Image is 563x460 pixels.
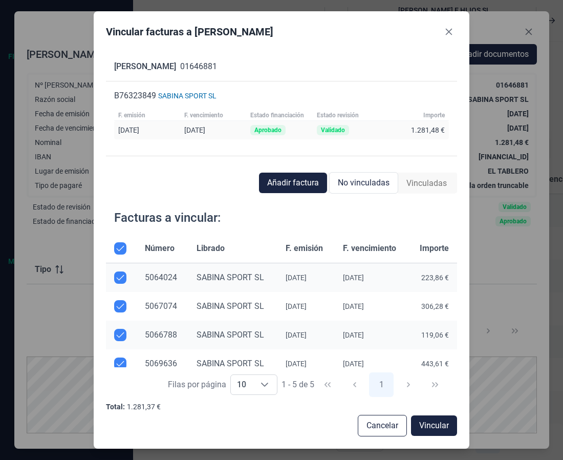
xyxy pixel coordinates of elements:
div: Choose [252,375,277,394]
button: Cancelar [358,415,407,436]
div: 119,06 € [417,331,449,339]
span: SABINA SPORT SL [197,301,264,311]
div: [DATE] [343,274,401,282]
span: Cancelar [366,420,398,432]
p: 01646881 [180,60,217,73]
span: No vinculadas [338,177,389,189]
div: 306,28 € [417,302,449,310]
div: Filas por página [168,379,226,391]
span: F. vencimiento [343,242,396,255]
span: Añadir factura [267,177,319,189]
p: B76323849 [114,90,156,102]
div: F. vencimiento [184,112,223,118]
span: 5067074 [145,301,177,311]
button: Close [441,24,457,40]
div: Validado [321,127,345,133]
div: [DATE] [286,274,327,282]
div: Row Unselected null [114,300,126,312]
div: Total: [106,403,125,411]
div: [DATE] [343,360,401,368]
span: 10 [231,375,252,394]
p: [PERSON_NAME] [114,60,176,73]
div: SABINA SPORT SL [158,92,216,100]
span: 5069636 [145,359,177,368]
div: 443,61 € [417,360,449,368]
button: Vincular [411,415,457,436]
div: 223,86 € [417,274,449,282]
div: Importe [423,112,445,118]
span: 1 - 5 de 5 [281,381,314,389]
div: Row Unselected null [114,329,126,341]
div: Aprobado [254,127,281,133]
div: [DATE] [286,302,327,310]
div: [DATE] [286,331,327,339]
div: No vinculadas [329,172,398,194]
button: Page 1 [369,372,394,397]
div: Estado financiación [250,112,304,118]
button: Last Page [423,372,447,397]
span: 5064024 [145,273,177,282]
button: Previous Page [342,372,367,397]
div: [DATE] [343,331,401,339]
div: [DATE] [118,126,139,134]
button: Next Page [396,372,421,397]
div: [DATE] [184,126,205,134]
button: First Page [315,372,340,397]
span: SABINA SPORT SL [197,273,264,282]
span: F. emisión [286,242,323,255]
span: SABINA SPORT SL [197,359,264,368]
div: Row Unselected null [114,358,126,370]
div: [DATE] [286,360,327,368]
div: [DATE] [343,302,401,310]
button: Añadir factura [259,173,327,193]
span: SABINA SPORT SL [197,330,264,340]
div: Estado revisión [317,112,359,118]
span: Vinculadas [406,177,447,190]
div: Vincular facturas a [PERSON_NAME] [106,25,273,39]
div: Vinculadas [398,173,455,194]
div: F. emisión [118,112,145,118]
span: Importe [420,242,449,255]
div: 1.281,37 € [127,403,161,411]
div: 1.281,48 € [411,126,445,134]
span: 5066788 [145,330,177,340]
div: Row Unselected null [114,271,126,284]
div: All items selected [114,242,126,255]
span: Número [145,242,175,255]
span: Vincular [419,420,449,432]
div: Facturas a vincular: [114,210,221,226]
span: Librado [197,242,225,255]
